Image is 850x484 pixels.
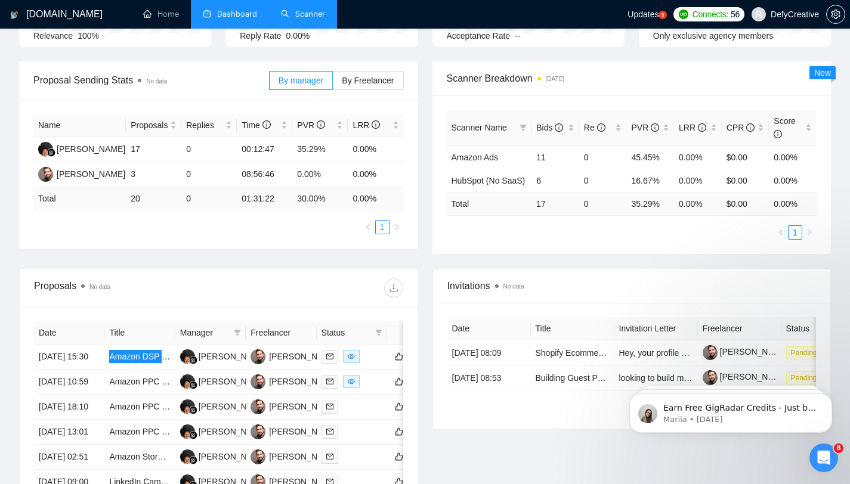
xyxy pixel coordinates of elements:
[393,224,400,231] span: right
[447,71,817,86] span: Scanner Breakdown
[326,353,333,360] span: mail
[322,326,370,339] span: Status
[520,124,527,131] span: filter
[189,381,197,389] img: gigradar-bm.png
[674,192,722,215] td: 0.00 %
[531,317,614,340] th: Title
[181,137,237,162] td: 0
[109,402,268,411] a: Amazon PPC Management – Supplements
[281,9,325,19] a: searchScanner
[698,317,781,340] th: Freelancer
[269,450,338,463] div: [PERSON_NAME]
[126,114,181,137] th: Proposals
[251,426,338,436] a: EG[PERSON_NAME]
[180,374,195,389] img: GA
[579,145,627,169] td: 0
[385,283,403,293] span: download
[614,317,698,340] th: Invitation Letter
[180,426,311,436] a: GA[PERSON_NAME] Ketut Ratih
[802,225,817,240] button: right
[674,145,722,169] td: 0.00%
[348,162,403,187] td: 0.00%
[180,376,311,386] a: GA[PERSON_NAME] Ketut Ratih
[395,427,403,436] span: like
[774,225,788,240] button: left
[33,114,126,137] th: Name
[297,120,325,130] span: PVR
[180,351,311,361] a: GA[PERSON_NAME] Ketut Ratih
[788,225,802,240] li: 1
[38,169,125,178] a: EG[PERSON_NAME]
[34,370,104,395] td: [DATE] 10:59
[326,403,333,410] span: mail
[180,399,195,414] img: GA
[38,142,53,157] img: GA
[375,220,390,234] li: 1
[531,365,614,390] td: Building Guest Post Marketplace eCommerce (Lovable)
[269,350,338,363] div: [PERSON_NAME]
[777,229,784,236] span: left
[814,68,831,77] span: New
[126,162,181,187] td: 3
[515,31,520,41] span: --
[33,187,126,210] td: Total
[203,10,211,18] span: dashboard
[189,356,197,364] img: gigradar-bm.png
[180,424,195,439] img: GA
[251,449,265,464] img: EG
[251,424,265,439] img: EG
[395,452,403,461] span: like
[180,349,195,364] img: GA
[452,176,526,185] a: HubSpot (No SaaS)
[584,123,605,132] span: Re
[180,451,311,461] a: GA[PERSON_NAME] Ketut Ratih
[104,420,175,445] td: Amazon PPC / Campaign Management for Optimization and Strategy Alignment
[38,144,169,153] a: GA[PERSON_NAME] Ketut Ratih
[109,427,405,436] a: Amazon PPC / Campaign Management for Optimization and Strategy Alignment
[392,399,406,414] button: like
[651,123,659,132] span: info-circle
[390,220,404,234] button: right
[34,278,218,297] div: Proposals
[269,425,338,438] div: [PERSON_NAME]
[237,162,292,187] td: 08:56:46
[361,220,375,234] li: Previous Page
[395,352,403,361] span: like
[47,148,55,157] img: gigradar-bm.png
[390,220,404,234] li: Next Page
[611,368,850,452] iframe: Intercom notifications message
[269,400,338,413] div: [PERSON_NAME]
[698,123,706,132] span: info-circle
[531,145,579,169] td: 11
[279,76,323,85] span: By manager
[246,321,316,345] th: Freelancer
[217,9,257,19] span: Dashboard
[722,145,769,169] td: $0.00
[364,224,372,231] span: left
[447,192,532,215] td: Total
[774,130,782,138] span: info-circle
[143,9,179,19] a: homeHome
[392,449,406,464] button: like
[104,445,175,470] td: Amazon Storefront + PPC Growth Specialist
[146,78,167,85] span: No data
[353,120,380,130] span: LRR
[626,192,674,215] td: 35.29 %
[536,348,699,358] a: Shopify Ecommerce Brand Website Change
[104,345,175,370] td: Amazon DSP Expert with Advanced Adbrew and AMC Expertise
[251,399,265,414] img: EG
[626,169,674,192] td: 16.67%
[653,31,774,41] span: Only exclusive agency members
[34,345,104,370] td: [DATE] 15:30
[789,226,802,239] a: 1
[531,192,579,215] td: 17
[392,349,406,364] button: like
[34,420,104,445] td: [DATE] 13:01
[189,456,197,464] img: gigradar-bm.png
[286,31,310,41] span: 0.00%
[746,123,755,132] span: info-circle
[180,449,195,464] img: GA
[774,116,796,139] span: Score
